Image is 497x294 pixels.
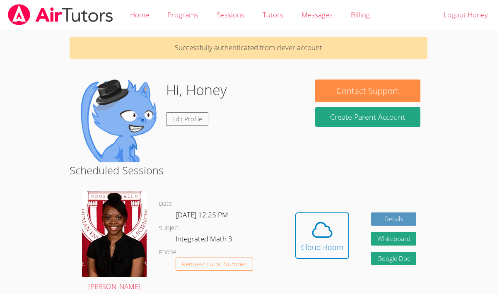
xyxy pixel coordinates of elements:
[371,212,417,226] a: Details
[159,247,176,258] dt: Phone
[176,258,253,271] button: Request Tutor Number
[182,261,247,267] span: Request Tutor Number
[315,80,420,102] button: Contact Support
[159,223,179,234] dt: Subject
[70,162,427,178] h2: Scheduled Sessions
[82,191,147,277] img: avatar.png
[77,80,159,162] img: default.png
[70,37,427,59] p: Successfully authenticated from clever account
[176,210,228,219] span: [DATE] 12:25 PM
[166,112,208,126] a: Edit Profile
[82,191,147,293] a: [PERSON_NAME]
[302,10,333,19] span: Messages
[295,212,349,259] button: Cloud Room
[159,199,172,209] dt: Date
[301,241,343,253] div: Cloud Room
[166,80,227,101] h1: Hi, Honey
[7,4,114,25] img: airtutors_banner-c4298cdbf04f3fff15de1276eac7730deb9818008684d7c2e4769d2f7ddbe033.png
[371,232,417,246] button: Whiteboard
[176,233,234,247] dd: Integrated Math 3
[371,252,417,265] a: Google Doc
[315,107,420,127] button: Create Parent Account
